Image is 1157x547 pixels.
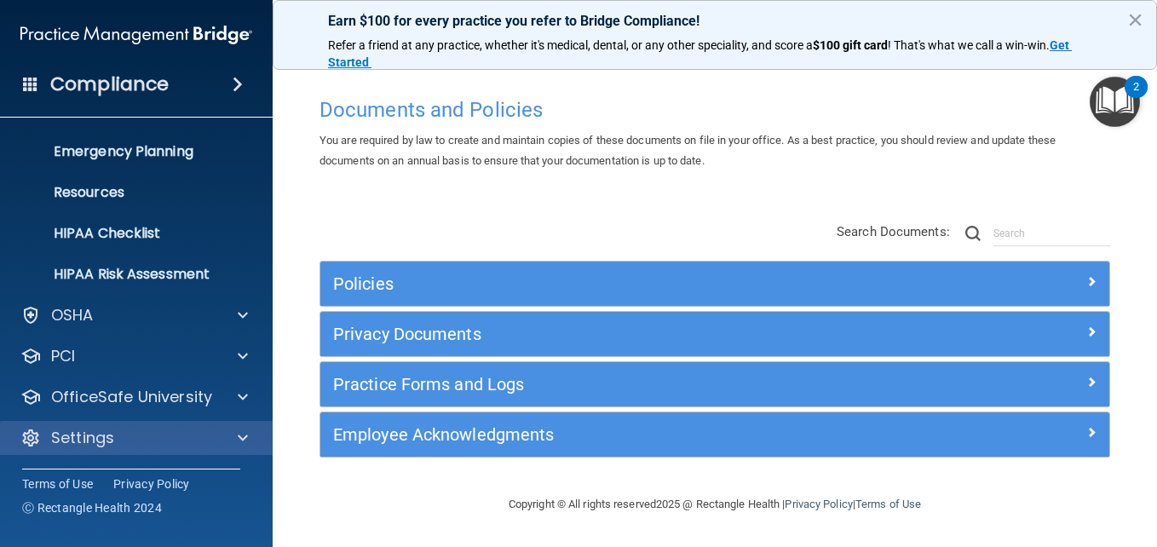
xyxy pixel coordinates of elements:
div: 2 [1133,87,1139,109]
a: Get Started [328,38,1072,69]
span: Refer a friend at any practice, whether it's medical, dental, or any other speciality, and score a [328,38,813,52]
a: PCI [20,346,248,366]
p: HIPAA Risk Assessment [11,266,244,283]
p: PCI [51,346,75,366]
h5: Practice Forms and Logs [333,375,900,394]
img: PMB logo [20,18,252,52]
input: Search [993,221,1110,246]
a: Terms of Use [855,498,921,510]
h5: Policies [333,274,900,293]
a: Terms of Use [22,475,93,492]
h5: Privacy Documents [333,325,900,343]
p: Resources [11,184,244,201]
p: Earn $100 for every practice you refer to Bridge Compliance! [328,13,1102,29]
span: Ⓒ Rectangle Health 2024 [22,499,162,516]
span: Search Documents: [837,224,950,239]
a: OSHA [20,305,248,325]
p: OSHA [51,305,94,325]
span: ! That's what we call a win-win. [888,38,1050,52]
strong: $100 gift card [813,38,888,52]
a: Settings [20,428,248,448]
span: You are required by law to create and maintain copies of these documents on file in your office. ... [319,134,1056,167]
button: Close [1127,6,1143,33]
a: Privacy Policy [785,498,852,510]
p: HIPAA Checklist [11,225,244,242]
img: ic-search.3b580494.png [965,226,981,241]
h4: Compliance [50,72,169,96]
a: Practice Forms and Logs [333,371,1097,398]
h4: Documents and Policies [319,99,1110,121]
a: Employee Acknowledgments [333,421,1097,448]
div: Copyright © All rights reserved 2025 @ Rectangle Health | | [404,477,1026,532]
button: Open Resource Center, 2 new notifications [1090,77,1140,127]
p: Emergency Planning [11,143,244,160]
p: OfficeSafe University [51,387,212,407]
h5: Employee Acknowledgments [333,425,900,444]
a: Privacy Policy [113,475,190,492]
a: Privacy Documents [333,320,1097,348]
a: OfficeSafe University [20,387,248,407]
p: Settings [51,428,114,448]
a: Policies [333,270,1097,297]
